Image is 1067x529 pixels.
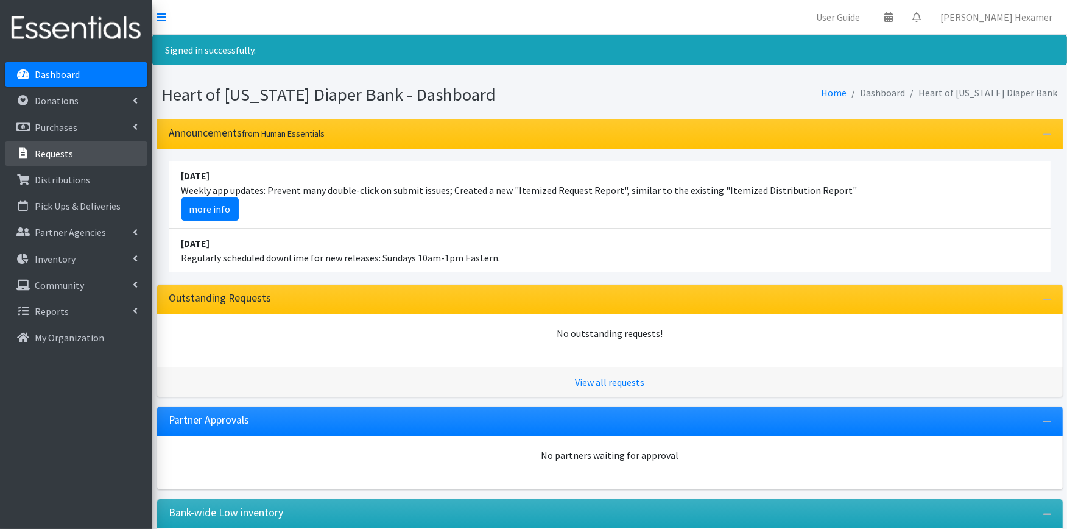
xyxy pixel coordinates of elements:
a: more info [181,197,239,221]
strong: [DATE] [181,169,210,182]
p: Dashboard [35,68,80,80]
p: Requests [35,147,73,160]
p: Pick Ups & Deliveries [35,200,121,212]
small: from Human Essentials [242,128,325,139]
h3: Outstanding Requests [169,292,272,305]
a: [PERSON_NAME] Hexamer [931,5,1062,29]
div: Signed in successfully. [152,35,1067,65]
li: Heart of [US_STATE] Diaper Bank [906,84,1058,102]
a: Community [5,273,147,297]
a: Home [822,87,847,99]
li: Regularly scheduled downtime for new releases: Sundays 10am-1pm Eastern. [169,229,1051,272]
a: My Organization [5,325,147,350]
h3: Partner Approvals [169,414,250,427]
a: Reports [5,299,147,324]
a: Distributions [5,168,147,192]
p: Community [35,279,84,291]
a: Donations [5,88,147,113]
a: Purchases [5,115,147,140]
div: No outstanding requests! [169,326,1051,341]
a: Pick Ups & Deliveries [5,194,147,218]
a: User Guide [806,5,870,29]
a: Dashboard [5,62,147,87]
a: Requests [5,141,147,166]
h3: Bank-wide Low inventory [169,506,284,519]
a: Partner Agencies [5,220,147,244]
strong: [DATE] [181,237,210,249]
a: View all requests [575,376,644,388]
img: HumanEssentials [5,8,147,49]
a: Inventory [5,247,147,271]
p: Donations [35,94,79,107]
div: No partners waiting for approval [169,448,1051,463]
li: Dashboard [847,84,906,102]
li: Weekly app updates: Prevent many double-click on submit issues; Created a new "Itemized Request R... [169,161,1051,229]
h3: Announcements [169,127,325,140]
p: Distributions [35,174,90,186]
h1: Heart of [US_STATE] Diaper Bank - Dashboard [162,84,605,105]
p: Partner Agencies [35,226,106,238]
p: Reports [35,305,69,318]
p: My Organization [35,332,104,344]
p: Inventory [35,253,76,265]
p: Purchases [35,121,77,133]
